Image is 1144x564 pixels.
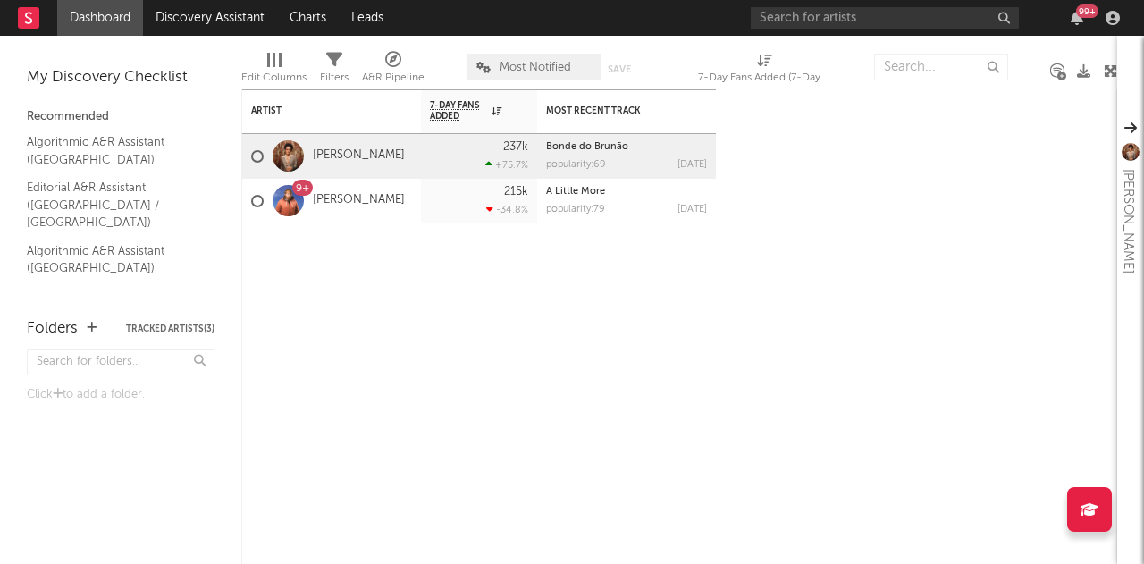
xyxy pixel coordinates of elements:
div: popularity: 79 [546,205,605,215]
div: Most Recent Track [546,105,680,116]
div: Filters [320,67,349,88]
div: [DATE] [677,160,707,170]
div: Recommended [27,106,214,128]
span: Most Notified [500,62,571,73]
input: Search... [874,54,1008,80]
input: Search for artists [751,7,1019,29]
div: 215k [504,186,528,198]
input: Search for folders... [27,349,214,375]
div: 7-Day Fans Added (7-Day Fans Added) [698,67,832,88]
div: A&R Pipeline [362,67,425,88]
div: Folders [27,318,78,340]
div: 99 + [1076,4,1098,18]
div: A&R Pipeline [362,45,425,97]
a: Bonde do Brunão [546,142,628,152]
div: Edit Columns [241,67,307,88]
a: Algorithmic A&R Assistant ([GEOGRAPHIC_DATA]) [27,132,197,169]
div: [DATE] [677,205,707,215]
span: 7-Day Fans Added [430,100,487,122]
div: popularity: 69 [546,160,606,170]
button: Tracked Artists(3) [126,324,214,333]
div: Filters [320,45,349,97]
div: My Discovery Checklist [27,67,214,88]
a: A Little More [546,187,605,197]
div: A Little More [546,187,707,197]
div: Artist [251,105,385,116]
div: Click to add a folder. [27,384,214,406]
div: 237k [503,141,528,153]
a: [PERSON_NAME] [313,193,405,208]
div: -34.8 % [486,204,528,215]
div: Edit Columns [241,45,307,97]
div: Bonde do Brunão [546,142,707,152]
a: Editorial A&R Assistant ([GEOGRAPHIC_DATA] / [GEOGRAPHIC_DATA]) [27,178,197,232]
a: Algorithmic A&R Assistant ([GEOGRAPHIC_DATA]) [27,241,197,278]
button: 99+ [1071,11,1083,25]
div: [PERSON_NAME] [1117,169,1139,274]
a: [PERSON_NAME] [313,148,405,164]
div: 7-Day Fans Added (7-Day Fans Added) [698,45,832,97]
button: Save [608,64,631,74]
div: +75.7 % [485,159,528,171]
